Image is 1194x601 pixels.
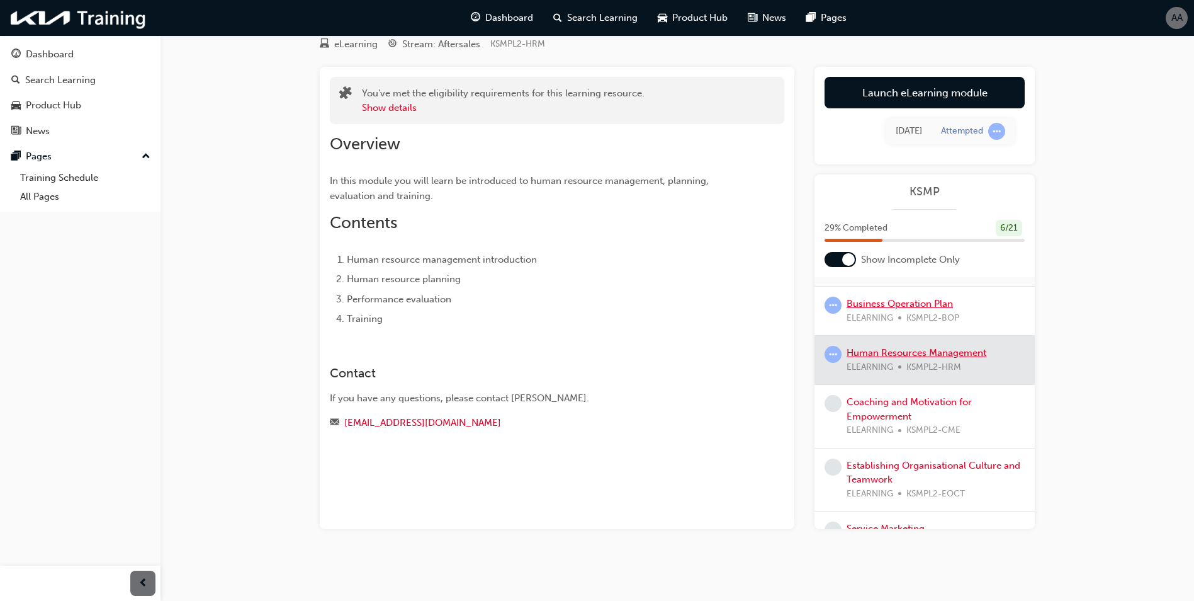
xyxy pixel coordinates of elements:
[906,311,959,326] span: KSMPL2-BOP
[988,123,1005,140] span: learningRecordVerb_ATTEMPT-icon
[26,47,74,62] div: Dashboard
[11,151,21,163] span: pages-icon
[543,5,648,31] a: search-iconSearch Learning
[806,10,816,26] span: pages-icon
[825,395,842,412] span: learningRecordVerb_NONE-icon
[461,5,543,31] a: guage-iconDashboard
[825,297,842,314] span: learningRecordVerb_ATTEMPT-icon
[5,43,155,66] a: Dashboard
[26,124,50,139] div: News
[330,418,339,429] span: email-icon
[471,10,480,26] span: guage-icon
[762,11,786,25] span: News
[26,149,52,164] div: Pages
[738,5,796,31] a: news-iconNews
[347,294,451,305] span: Performance evaluation
[344,417,501,428] a: [EMAIL_ADDRESS][DOMAIN_NAME]
[672,11,728,25] span: Product Hub
[553,10,562,26] span: search-icon
[330,366,739,381] h3: Contact
[648,5,738,31] a: car-iconProduct Hub
[567,11,638,25] span: Search Learning
[1166,7,1188,29] button: AA
[6,5,151,31] img: kia-training
[821,11,847,25] span: Pages
[1171,11,1183,25] span: AA
[138,576,148,592] span: prev-icon
[142,149,150,165] span: up-icon
[330,391,739,406] div: If you have any questions, please contact [PERSON_NAME].
[347,273,461,285] span: Human resource planning
[941,125,983,137] div: Attempted
[11,49,21,60] span: guage-icon
[5,69,155,92] a: Search Learning
[5,94,155,117] a: Product Hub
[825,77,1025,108] a: Launch eLearning module
[388,37,480,52] div: Stream
[330,134,400,154] span: Overview
[15,168,155,188] a: Training Schedule
[485,11,533,25] span: Dashboard
[5,40,155,145] button: DashboardSearch LearningProduct HubNews
[796,5,857,31] a: pages-iconPages
[5,145,155,168] button: Pages
[825,346,842,363] span: learningRecordVerb_ATTEMPT-icon
[320,39,329,50] span: learningResourceType_ELEARNING-icon
[402,37,480,52] div: Stream: Aftersales
[896,124,922,139] div: Fri Aug 29 2025 08:06:39 GMT+1000 (Australian Eastern Standard Time)
[847,523,925,534] a: Service Marketing
[847,396,972,422] a: Coaching and Motivation for Empowerment
[320,37,378,52] div: Type
[5,120,155,143] a: News
[347,254,537,265] span: Human resource management introduction
[906,423,960,438] span: KSMPL2-CME
[362,101,417,115] button: Show details
[847,311,893,326] span: ELEARNING
[362,86,645,115] div: You've met the eligibility requirements for this learning resource.
[11,126,21,137] span: news-icon
[996,220,1022,237] div: 6 / 21
[748,10,757,26] span: news-icon
[330,415,739,431] div: Email
[906,487,965,501] span: KSMPL2-EOCT
[490,38,545,49] span: Learning resource code
[11,75,20,86] span: search-icon
[339,88,352,102] span: puzzle-icon
[847,298,953,309] a: Business Operation Plan
[15,187,155,207] a: All Pages
[825,459,842,476] span: learningRecordVerb_NONE-icon
[11,100,21,112] span: car-icon
[330,175,711,202] span: In this module you will learn be introduced to human resource management, planning, evaluation an...
[847,423,893,438] span: ELEARNING
[347,313,383,324] span: Training
[658,10,667,26] span: car-icon
[847,487,893,501] span: ELEARNING
[847,460,1020,486] a: Establishing Organisational Culture and Teamwork
[330,213,397,232] span: Contents
[825,221,887,236] span: 29 % Completed
[26,98,81,113] div: Product Hub
[334,37,378,52] div: eLearning
[388,39,397,50] span: target-icon
[825,185,1025,199] a: KSMP
[25,73,96,88] div: Search Learning
[861,253,960,267] span: Show Incomplete Only
[825,522,842,539] span: learningRecordVerb_NONE-icon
